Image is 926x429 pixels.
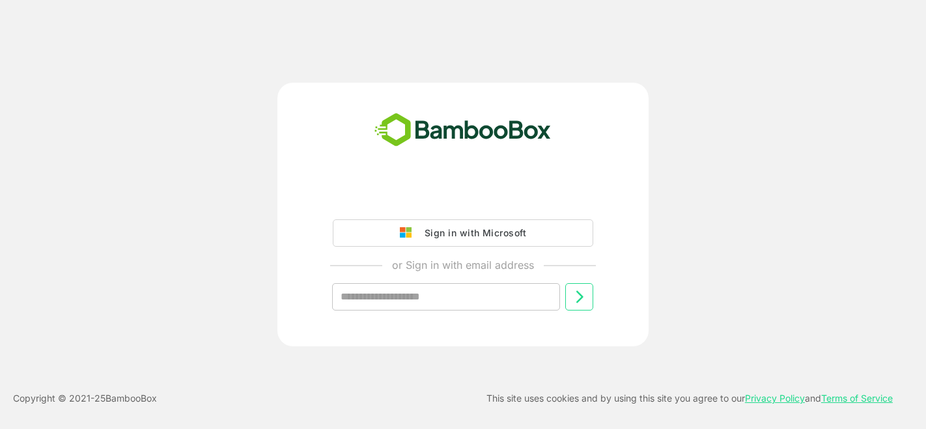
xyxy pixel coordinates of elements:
div: Sign in with Microsoft [418,225,526,242]
button: Sign in with Microsoft [333,219,593,247]
p: or Sign in with email address [392,257,534,273]
a: Terms of Service [821,393,893,404]
img: bamboobox [367,109,558,152]
p: This site uses cookies and by using this site you agree to our and [486,391,893,406]
a: Privacy Policy [745,393,805,404]
img: google [400,227,418,239]
p: Copyright © 2021- 25 BambooBox [13,391,157,406]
